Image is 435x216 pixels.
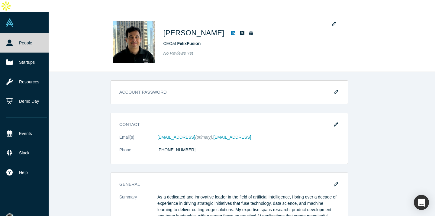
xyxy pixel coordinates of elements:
h1: [PERSON_NAME] [163,27,224,38]
a: [EMAIL_ADDRESS] [157,135,195,140]
span: Help [19,169,28,176]
span: (primary) [195,135,212,140]
span: CEO at [163,41,201,46]
dt: Phone [119,147,157,160]
h3: Contact [119,121,331,128]
span: No Reviews Yet [163,51,193,56]
dt: Email(s) [119,134,157,147]
a: FelixFusion [177,41,201,46]
img: Alchemist Vault Logo [5,18,14,27]
h3: General [119,181,331,188]
h3: Account Password [119,89,339,100]
a: [EMAIL_ADDRESS] [213,135,251,140]
img: Ashkan Yousefi's Profile Image [113,21,155,63]
a: [PHONE_NUMBER] [157,147,195,152]
dd: , [157,134,339,140]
